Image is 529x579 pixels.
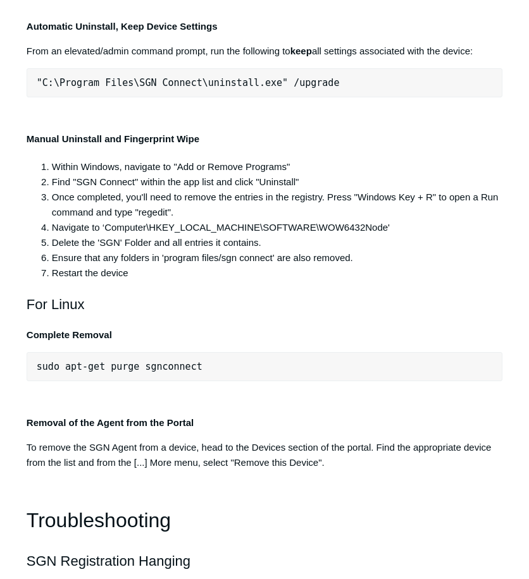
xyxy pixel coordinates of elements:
strong: Complete Removal [27,329,112,340]
li: Delete the 'SGN' Folder and all entries it contains. [52,235,502,250]
strong: Removal of the Agent from the Portal [27,417,194,428]
span: From an elevated/admin command prompt, run the following to all settings associated with the device: [27,46,473,56]
h2: For Linux [27,293,502,315]
li: Restart the device [52,265,502,281]
h1: Troubleshooting [27,504,502,537]
h2: SGN Registration Hanging [27,550,502,572]
strong: Manual Uninstall and Fingerprint Wipe [27,133,199,144]
li: Ensure that any folders in 'program files/sgn connect' are also removed. [52,250,502,265]
strong: keep [290,46,312,56]
li: Find "SGN Connect" within the app list and click "Uninstall" [52,174,502,190]
li: Navigate to ‘Computer\HKEY_LOCAL_MACHINE\SOFTWARE\WOW6432Node' [52,220,502,235]
span: "C:\Program Files\SGN Connect\uninstall.exe" /upgrade [37,77,340,88]
pre: sudo apt-get purge sgnconnect [27,352,502,381]
span: To remove the SGN Agent from a device, head to the Devices section of the portal. Find the approp... [27,442,492,468]
li: Once completed, you'll need to remove the entries in the registry. Press "Windows Key + R" to ope... [52,190,502,220]
strong: Automatic Uninstall, Keep Device Settings [27,21,218,32]
li: Within Windows, navigate to "Add or Remove Programs" [52,159,502,174]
